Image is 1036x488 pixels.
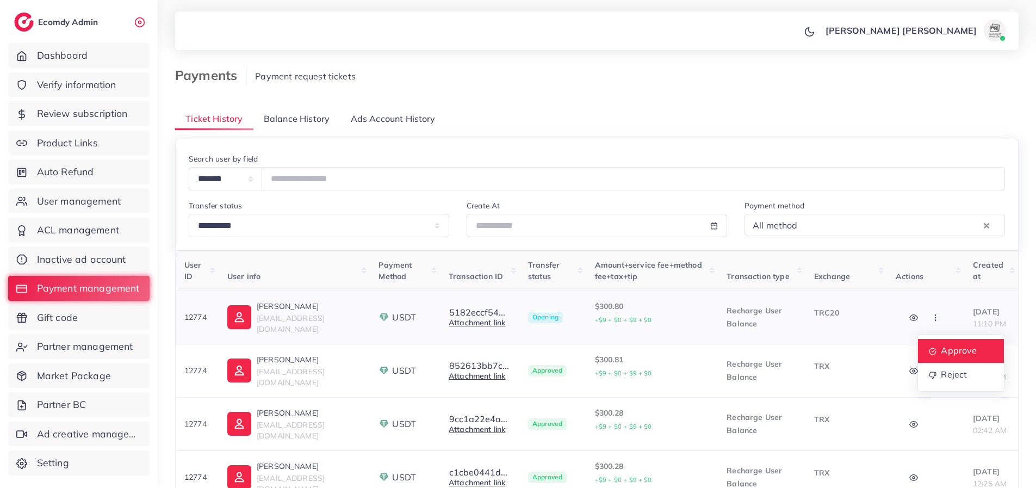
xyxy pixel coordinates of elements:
p: 12774 [184,471,210,484]
span: Opening [528,312,563,324]
img: ic-user-info.36bf1079.svg [227,412,251,436]
a: Gift code [8,305,150,330]
span: 11:10 PM [973,319,1006,329]
span: Auto Refund [37,165,94,179]
span: USDT [392,418,416,430]
p: Recharge User Balance [727,357,797,384]
img: logo [14,13,34,32]
span: Balance History [264,113,330,125]
span: Amount+service fee+method fee+tax+tip [595,260,702,281]
span: Transaction ID [449,271,503,281]
p: [DATE] [973,412,1009,425]
span: ACL management [37,223,119,237]
p: [PERSON_NAME] [PERSON_NAME] [826,24,977,37]
span: [EMAIL_ADDRESS][DOMAIN_NAME] [257,420,325,441]
a: [PERSON_NAME] [PERSON_NAME]avatar [820,20,1010,41]
a: Auto Refund [8,159,150,184]
span: USDT [392,311,416,324]
p: [PERSON_NAME] [257,406,362,419]
h2: Ecomdy Admin [38,17,101,27]
span: [EMAIL_ADDRESS][DOMAIN_NAME] [257,367,325,387]
a: Partner BC [8,392,150,417]
span: Partner management [37,339,133,354]
a: Ad creative management [8,422,150,447]
span: Reject [941,369,967,380]
span: Approve [941,345,977,356]
a: Dashboard [8,43,150,68]
a: logoEcomdy Admin [14,13,101,32]
a: Attachment link [449,424,505,434]
p: 12774 [184,417,210,430]
a: User management [8,189,150,214]
img: payment [379,418,389,429]
img: payment [379,312,389,323]
label: Create At [467,200,500,211]
p: TRX [814,466,878,479]
span: All method [750,217,800,233]
small: +$9 + $0 + $9 + $0 [595,316,652,324]
p: [PERSON_NAME] [257,300,362,313]
img: payment [379,472,389,483]
span: Review subscription [37,107,128,121]
a: ACL management [8,218,150,243]
img: avatar [984,20,1006,41]
span: Inactive ad account [37,252,126,267]
span: Setting [37,456,69,470]
span: Gift code [37,311,78,325]
span: Verify information [37,78,116,92]
p: Recharge User Balance [727,304,797,330]
p: TRX [814,360,878,373]
a: Payment management [8,276,150,301]
span: Actions [896,271,923,281]
p: $300.28 [595,406,709,433]
span: Payment Method [379,260,412,281]
p: [DATE] [973,465,1009,478]
label: Search user by field [189,153,258,164]
span: 02:42 AM [973,425,1007,435]
small: +$9 + $0 + $9 + $0 [595,423,652,430]
span: [EMAIL_ADDRESS][DOMAIN_NAME] [257,313,325,334]
a: Attachment link [449,478,505,487]
span: Partner BC [37,398,86,412]
label: Transfer status [189,200,242,211]
span: Ticket History [185,113,243,125]
span: User management [37,194,121,208]
div: Search for option [745,214,1005,236]
a: Attachment link [449,318,505,328]
small: +$9 + $0 + $9 + $0 [595,369,652,377]
p: TRC20 [814,306,878,319]
span: Ad creative management [37,427,141,441]
img: ic-user-info.36bf1079.svg [227,305,251,329]
span: Exchange [814,271,850,281]
a: Review subscription [8,101,150,126]
span: Approved [528,365,567,377]
img: ic-user-info.36bf1079.svg [227,359,251,382]
span: Ads Account History [351,113,436,125]
a: Verify information [8,72,150,97]
button: Clear Selected [984,219,989,231]
button: 852613bb7c... [449,361,510,370]
a: Attachment link [449,371,505,381]
a: Inactive ad account [8,247,150,272]
span: Transfer status [528,260,560,281]
span: Market Package [37,369,111,383]
span: USDT [392,471,416,484]
span: Payment request tickets [255,71,356,82]
span: Approved [528,418,567,430]
p: Recharge User Balance [727,411,797,437]
label: Payment method [745,200,804,211]
a: Setting [8,450,150,475]
span: USDT [392,365,416,377]
span: Payment management [37,281,140,295]
p: TRX [814,413,878,426]
span: User info [227,271,260,281]
button: 9cc1a22e4a... [449,414,508,424]
p: [PERSON_NAME] [257,353,362,366]
button: c1cbe0441d... [449,467,508,477]
span: Created at [973,260,1003,281]
a: Market Package [8,363,150,388]
span: Product Links [37,136,98,150]
img: payment [379,365,389,376]
span: Dashboard [37,48,88,63]
button: 5182eccf54... [449,307,506,317]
